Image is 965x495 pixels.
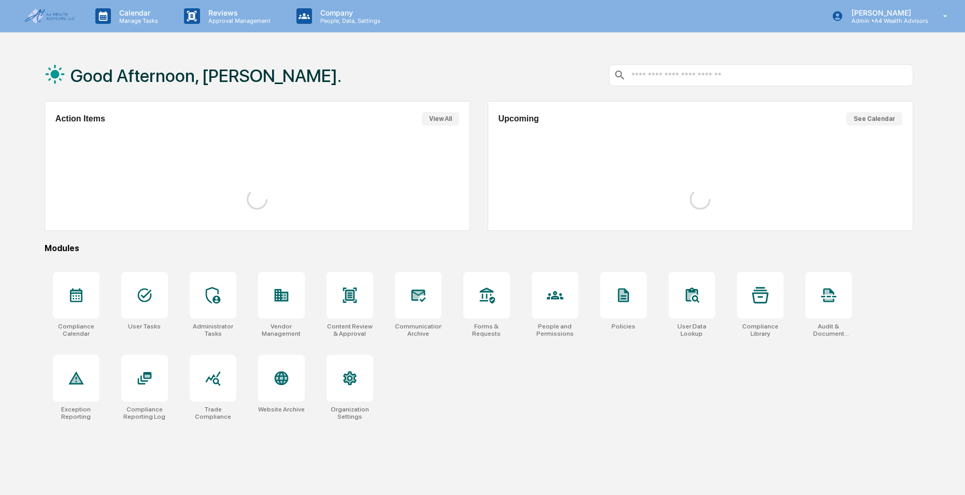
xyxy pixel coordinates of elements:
div: Content Review & Approval [327,323,373,337]
p: People, Data, Settings [312,17,386,24]
div: Administrator Tasks [190,323,236,337]
div: Forms & Requests [463,323,510,337]
p: Company [312,8,386,17]
div: User Data Lookup [669,323,715,337]
p: Approval Management [200,17,276,24]
div: Communications Archive [395,323,442,337]
div: Organization Settings [327,406,373,420]
div: Website Archive [258,406,305,413]
div: Exception Reporting [53,406,100,420]
div: Policies [612,323,635,330]
button: See Calendar [846,112,902,126]
p: Calendar [111,8,163,17]
div: Modules [45,243,913,253]
h2: Action Items [55,114,105,123]
div: Compliance Reporting Log [121,406,168,420]
div: Compliance Library [737,323,784,337]
h1: Good Afternoon, [PERSON_NAME]. [70,65,342,86]
div: Compliance Calendar [53,323,100,337]
div: User Tasks [128,323,161,330]
p: Reviews [200,8,276,17]
p: Manage Tasks [111,17,163,24]
div: People and Permissions [532,323,578,337]
p: Admin • A4 Wealth Advisors [843,17,928,24]
img: logo [25,9,75,23]
button: View All [422,112,459,126]
div: Vendor Management [258,323,305,337]
div: Trade Compliance [190,406,236,420]
div: Audit & Document Logs [805,323,852,337]
p: [PERSON_NAME] [843,8,928,17]
h2: Upcoming [499,114,539,123]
